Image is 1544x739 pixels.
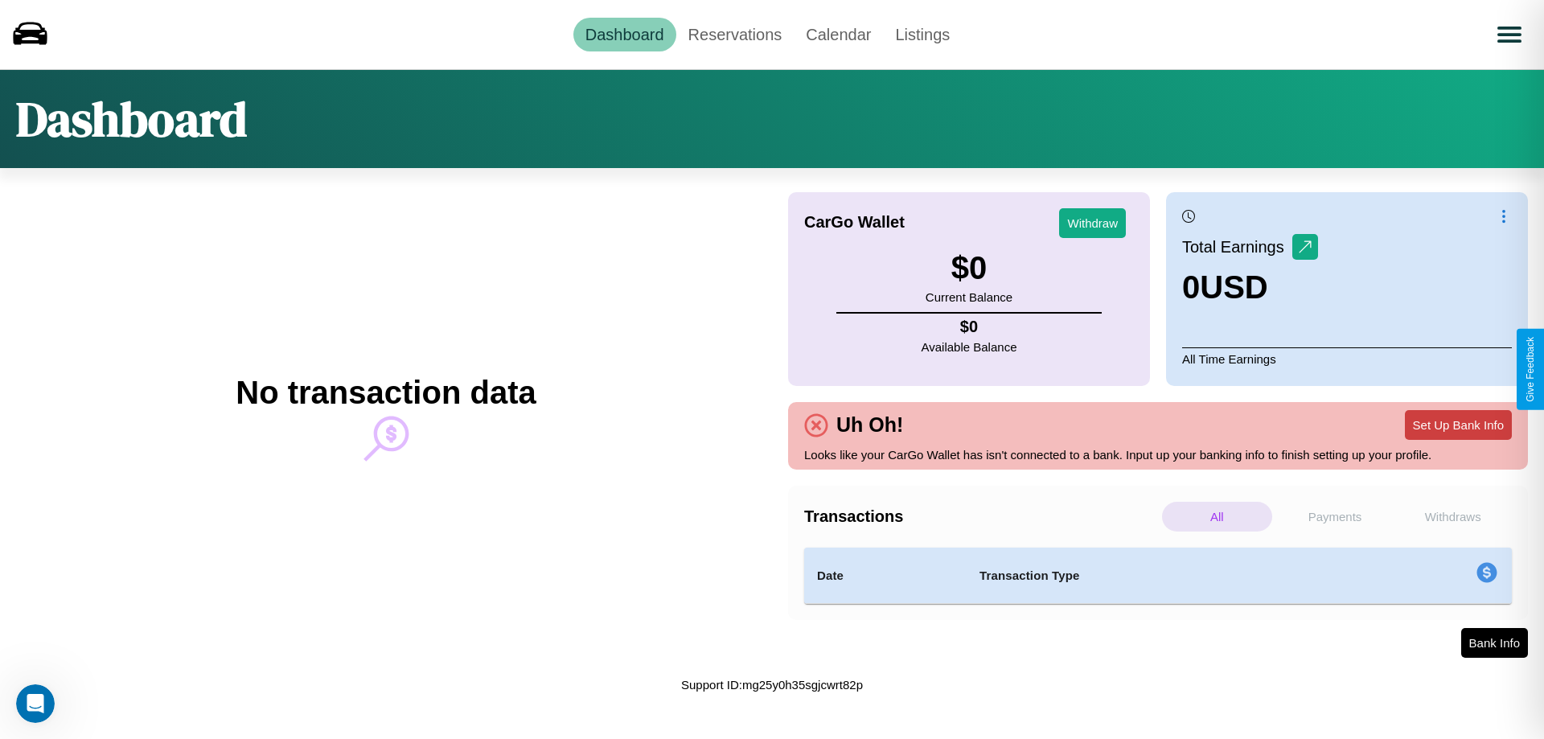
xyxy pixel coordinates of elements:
[922,336,1017,358] p: Available Balance
[794,18,883,51] a: Calendar
[1405,410,1512,440] button: Set Up Bank Info
[16,684,55,723] iframe: Intercom live chat
[1182,347,1512,370] p: All Time Earnings
[16,86,247,152] h1: Dashboard
[1059,208,1126,238] button: Withdraw
[883,18,962,51] a: Listings
[979,566,1345,585] h4: Transaction Type
[828,413,911,437] h4: Uh Oh!
[804,213,905,232] h4: CarGo Wallet
[681,674,863,696] p: Support ID: mg25y0h35sgjcwrt82p
[1162,502,1272,532] p: All
[1280,502,1390,532] p: Payments
[1487,12,1532,57] button: Open menu
[236,375,536,411] h2: No transaction data
[1182,269,1318,306] h3: 0 USD
[1525,337,1536,402] div: Give Feedback
[926,286,1012,308] p: Current Balance
[1461,628,1528,658] button: Bank Info
[804,507,1158,526] h4: Transactions
[926,250,1012,286] h3: $ 0
[1398,502,1508,532] p: Withdraws
[804,548,1512,604] table: simple table
[804,444,1512,466] p: Looks like your CarGo Wallet has isn't connected to a bank. Input up your banking info to finish ...
[1182,232,1292,261] p: Total Earnings
[573,18,676,51] a: Dashboard
[817,566,954,585] h4: Date
[676,18,795,51] a: Reservations
[922,318,1017,336] h4: $ 0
